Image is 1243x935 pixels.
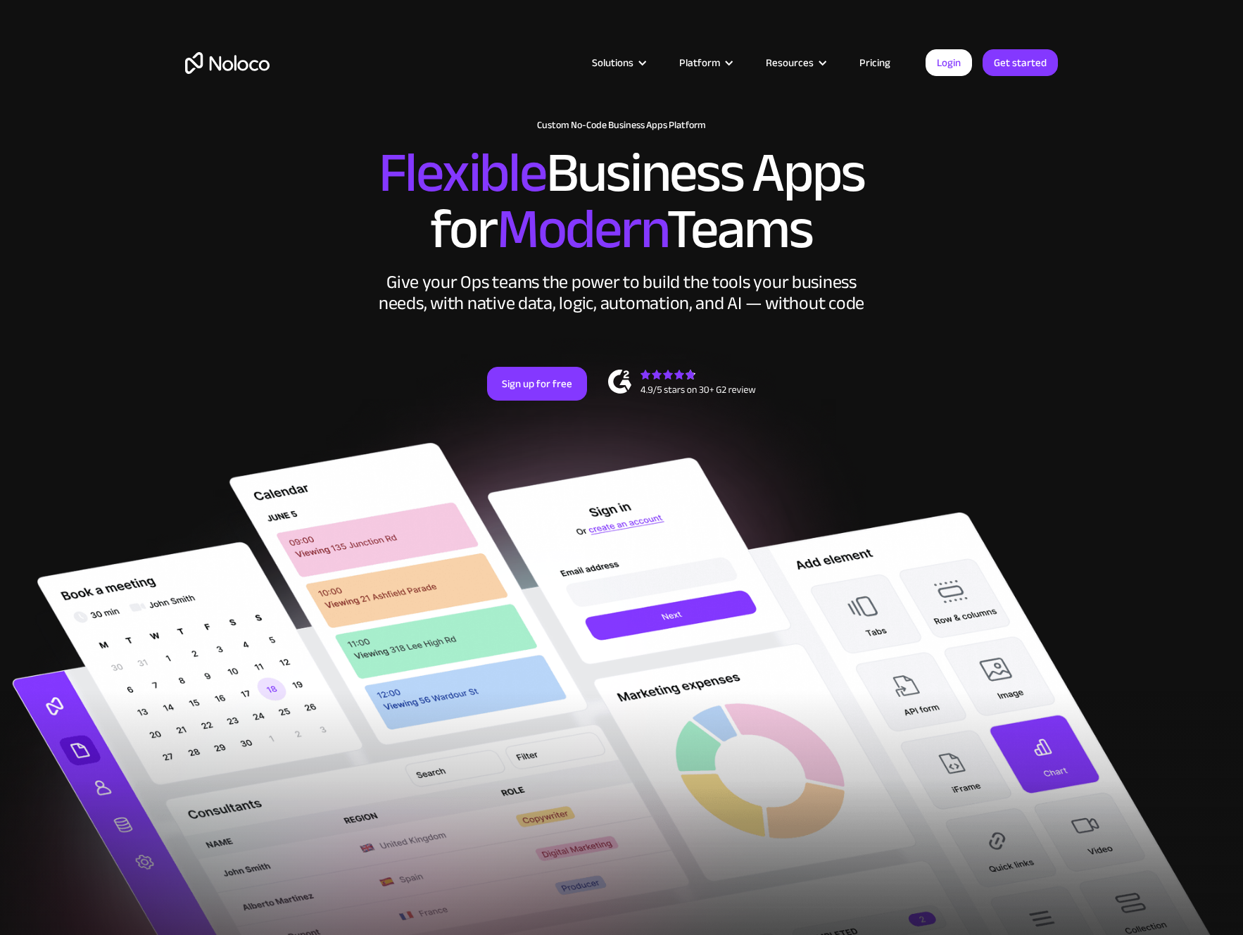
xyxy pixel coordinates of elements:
a: Pricing [842,54,908,72]
div: Solutions [574,54,662,72]
span: Flexible [379,120,546,225]
span: Modern [497,177,667,282]
div: Solutions [592,54,633,72]
a: home [185,52,270,74]
a: Sign up for free [487,367,587,401]
div: Platform [679,54,720,72]
div: Resources [766,54,814,72]
a: Login [926,49,972,76]
div: Give your Ops teams the power to build the tools your business needs, with native data, logic, au... [375,272,868,314]
a: Get started [983,49,1058,76]
div: Platform [662,54,748,72]
h2: Business Apps for Teams [185,145,1058,258]
div: Resources [748,54,842,72]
